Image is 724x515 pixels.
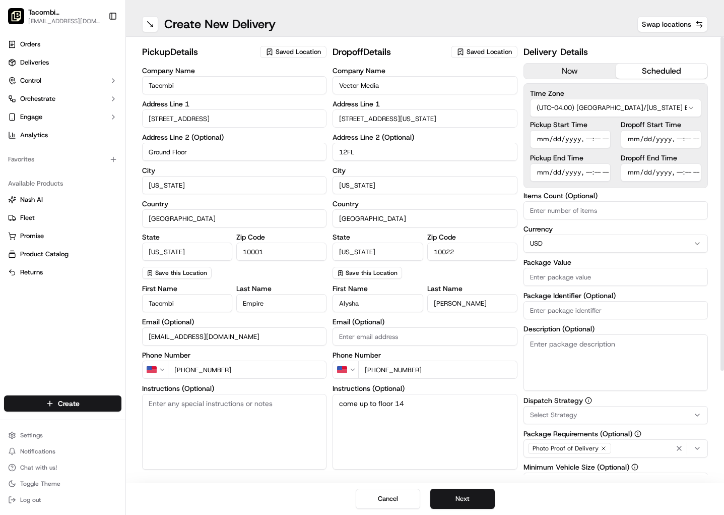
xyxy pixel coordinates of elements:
button: Log out [4,493,121,507]
a: Deliveries [4,54,121,71]
label: Package Requirements (Optional) [523,430,708,437]
label: Time Zone [530,90,701,97]
span: Saved Location [467,47,512,56]
span: Promise [20,232,44,241]
label: Email (Optional) [142,318,326,325]
input: Enter company name [142,76,326,94]
span: Engage [20,112,42,122]
input: Apartment, suite, unit, etc. [333,143,517,161]
input: Enter state [333,243,423,261]
button: Minimum Vehicle Size (Optional) [631,464,638,471]
div: Start new chat [34,96,165,106]
span: Log out [20,496,41,504]
button: Promise [4,228,121,244]
input: Enter country [142,209,326,227]
label: Country [142,200,326,207]
label: Address Line 1 [142,100,326,107]
label: Address Line 1 [333,100,517,107]
span: Save this Location [346,269,398,277]
label: Country [333,200,517,207]
div: Available Products [4,176,121,192]
button: Saved Location [260,45,326,59]
img: Nash [10,10,30,30]
textarea: come up to floor 14 [333,394,517,470]
button: Returns [4,264,121,280]
button: Chat with us! [4,461,121,475]
button: Saved Location [451,45,517,59]
div: 💻 [85,147,93,155]
div: We're available if you need us! [34,106,127,115]
button: Save this Location [333,267,402,279]
a: Nash AI [8,195,117,204]
button: Tacombi [GEOGRAPHIC_DATA] [28,7,100,17]
a: Fleet [8,213,117,222]
button: Swap locations [637,16,708,32]
button: Photo Proof of Delivery [523,439,708,457]
span: API Documentation [95,146,162,156]
a: 💻API Documentation [81,142,166,160]
a: 📗Knowledge Base [6,142,81,160]
input: Enter last name [236,294,326,312]
span: Control [20,76,41,85]
label: Company Name [142,67,326,74]
p: Welcome 👋 [10,40,183,56]
img: 1736555255976-a54dd68f-1ca7-489b-9aae-adbdc363a1c4 [10,96,28,115]
label: First Name [333,285,423,292]
h2: dropoff Details [333,45,444,59]
span: Settings [20,431,43,439]
h2: Delivery Details [523,45,708,59]
input: Enter last name [427,294,517,312]
label: Address Line 2 (Optional) [333,134,517,141]
span: Chat with us! [20,464,57,472]
input: Enter phone number [358,361,517,379]
label: Instructions (Optional) [142,385,326,392]
label: Items Count (Optional) [523,192,708,199]
button: Product Catalog [4,246,121,262]
button: Engage [4,109,121,125]
button: Fleet [4,210,121,226]
button: Package Requirements (Optional) [634,430,641,437]
button: Settings [4,428,121,442]
button: Tacombi Empire State BuildingTacombi [GEOGRAPHIC_DATA][EMAIL_ADDRESS][DOMAIN_NAME] [4,4,104,28]
span: Save this Location [155,269,207,277]
button: Dispatch Strategy [585,397,592,404]
input: Enter city [333,176,517,194]
label: Pickup Start Time [530,121,611,128]
label: State [142,234,232,241]
label: Package Value [523,259,708,266]
img: Tacombi Empire State Building [8,8,24,24]
h2: pickup Details [142,45,254,59]
label: Dropoff End Time [621,154,701,161]
label: City [142,167,326,174]
button: [EMAIL_ADDRESS][DOMAIN_NAME] [28,17,100,25]
input: Enter phone number [168,361,326,379]
label: City [333,167,517,174]
a: Powered byPylon [71,170,122,179]
label: Currency [523,225,708,233]
input: Apartment, suite, unit, etc. [142,143,326,161]
input: Enter address [333,109,517,128]
button: Control [4,73,121,89]
label: Last Name [236,285,326,292]
label: Instructions (Optional) [333,385,517,392]
input: Enter package value [523,268,708,286]
label: Zip Code [236,234,326,241]
a: Orders [4,36,121,52]
span: Nash AI [20,195,43,204]
input: Enter first name [142,294,232,312]
input: Enter email address [142,327,326,346]
button: Next [430,489,495,509]
button: Toggle Theme [4,477,121,491]
span: Photo Proof of Delivery [533,444,599,452]
input: Enter country [333,209,517,227]
a: Analytics [4,127,121,143]
span: Select Strategy [530,411,577,420]
button: Save this Location [142,267,212,279]
span: Saved Location [276,47,321,56]
span: Orchestrate [20,94,55,103]
input: Enter package identifier [523,301,708,319]
label: Dropoff Start Time [621,121,701,128]
label: Package Identifier (Optional) [523,292,708,299]
input: Enter number of items [523,201,708,219]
